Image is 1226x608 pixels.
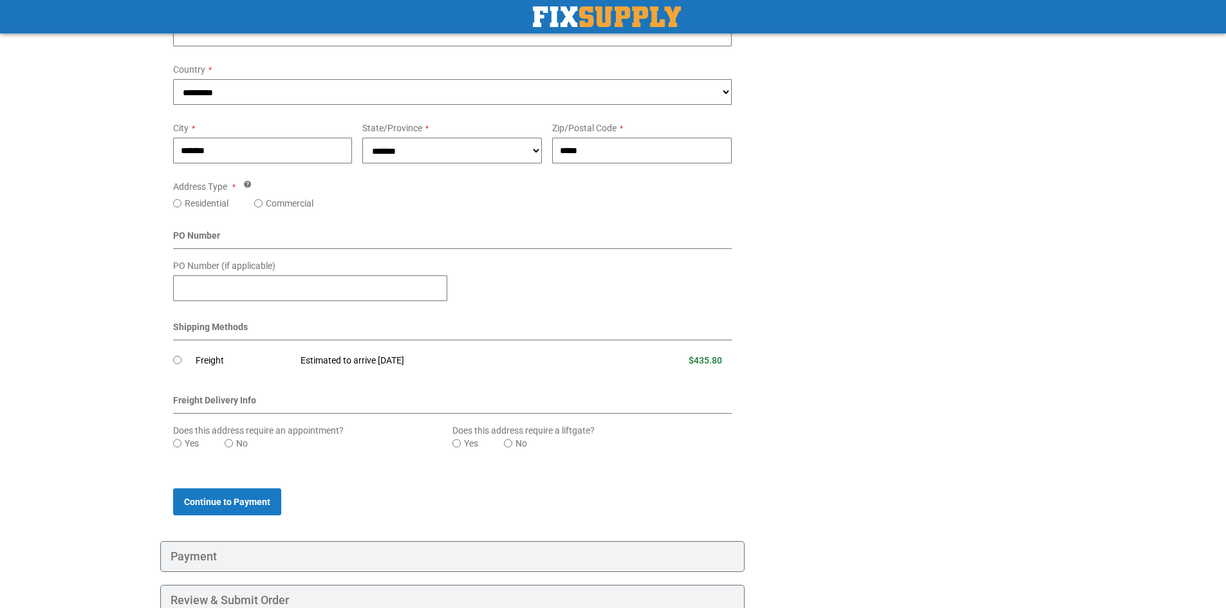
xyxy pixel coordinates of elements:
[173,64,205,75] span: Country
[173,488,281,515] button: Continue to Payment
[185,197,228,210] label: Residential
[173,123,189,133] span: City
[173,394,732,414] div: Freight Delivery Info
[291,347,600,375] td: Estimated to arrive [DATE]
[196,347,291,375] td: Freight
[173,181,227,192] span: Address Type
[533,6,681,27] a: store logo
[173,229,732,249] div: PO Number
[173,320,732,340] div: Shipping Methods
[533,6,681,27] img: Fix Industrial Supply
[173,261,275,271] span: PO Number (if applicable)
[184,497,270,507] span: Continue to Payment
[266,197,313,210] label: Commercial
[185,437,199,450] label: Yes
[160,541,745,572] div: Payment
[173,425,344,436] span: Does this address require an appointment?
[515,437,527,450] label: No
[689,355,722,365] span: $435.80
[362,123,422,133] span: State/Province
[464,437,478,450] label: Yes
[552,123,617,133] span: Zip/Postal Code
[236,437,248,450] label: No
[452,425,595,436] span: Does this address require a liftgate?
